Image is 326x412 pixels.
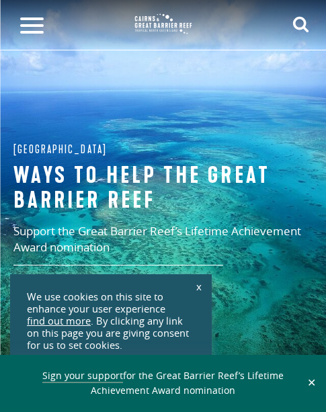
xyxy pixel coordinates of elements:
h1: Ways to help the great barrier reef [13,163,313,213]
span: for the Great Barrier Reef’s Lifetime Achievement Award nomination [42,369,284,397]
p: Support the Great Barrier Reef’s Lifetime Achievement Award nomination [13,223,313,266]
a: Sign your support [42,369,123,383]
img: CGBR-TNQ_dual-logo.svg [130,9,197,39]
div: We use cookies on this site to enhance your user experience . By clicking any link on this page y... [27,291,195,352]
a: find out more [27,315,91,327]
a: x [190,272,208,301]
span: [GEOGRAPHIC_DATA] [13,140,107,159]
button: Close [304,377,319,389]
